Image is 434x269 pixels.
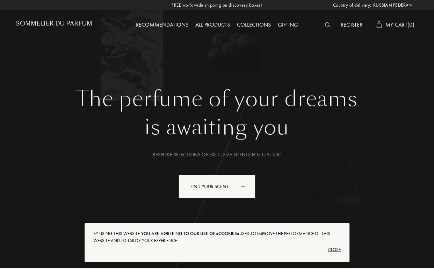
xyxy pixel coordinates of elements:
[274,21,302,30] div: Gifting
[325,22,330,27] img: search_icn_white.svg
[376,21,382,28] img: cart_white.svg
[132,21,192,28] a: Recommendations
[173,175,261,198] a: Find your scentanimation
[16,20,92,30] a: Sommelier du Parfum
[141,231,239,236] span: you are agreeing to our use of «cookies»
[93,244,341,255] div: Close
[233,21,274,28] a: Collections
[21,86,413,112] h1: The perfume of your dreams
[238,179,252,193] div: animation
[192,21,233,30] div: All products
[93,230,341,244] div: By using this website, used to improve the performance of this website and to tailor your experie...
[192,21,233,28] a: All products
[333,2,371,9] span: Country of delivery:
[179,175,255,198] div: Find your scent
[132,21,192,30] div: Recommendations
[337,21,366,30] div: Register
[274,21,302,28] a: Gifting
[21,151,413,158] div: Bespoke selections of exclusive scents for just 20€
[385,21,414,28] span: My Cart ( 0 )
[337,21,366,28] a: Register
[233,21,274,30] div: Collections
[16,20,92,27] h1: Sommelier du Parfum
[21,112,413,143] div: is awaiting you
